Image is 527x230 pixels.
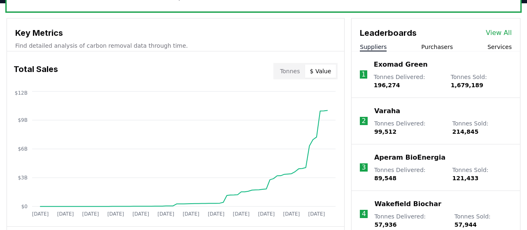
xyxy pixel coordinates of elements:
[18,175,27,181] tspan: $3B
[421,43,453,51] button: Purchasers
[374,119,444,136] p: Tonnes Delivered :
[21,204,28,209] tspan: $0
[14,63,58,79] h3: Total Sales
[208,211,225,217] tspan: [DATE]
[452,166,512,182] p: Tonnes Sold :
[374,166,444,182] p: Tonnes Delivered :
[374,199,441,209] a: Wakefield Biochar
[374,221,396,228] span: 57,936
[361,70,366,79] p: 1
[362,116,366,126] p: 2
[275,65,305,78] button: Tonnes
[15,27,336,39] h3: Key Metrics
[362,163,366,172] p: 3
[183,211,200,217] tspan: [DATE]
[32,211,49,217] tspan: [DATE]
[233,211,250,217] tspan: [DATE]
[452,175,479,181] span: 121,433
[374,73,443,89] p: Tonnes Delivered :
[455,212,512,229] p: Tonnes Sold :
[374,175,396,181] span: 89,548
[360,27,417,39] h3: Leaderboards
[486,28,512,38] a: View All
[18,146,27,152] tspan: $6B
[452,128,479,135] span: 214,845
[374,60,428,70] a: Exomad Green
[374,128,396,135] span: 99,512
[57,211,74,217] tspan: [DATE]
[18,117,27,123] tspan: $9B
[374,153,445,163] a: Aperam BioEnergia
[308,211,325,217] tspan: [DATE]
[455,221,477,228] span: 57,944
[362,209,366,219] p: 4
[451,73,512,89] p: Tonnes Sold :
[258,211,275,217] tspan: [DATE]
[374,106,400,116] a: Varaha
[374,82,400,88] span: 196,274
[283,211,300,217] tspan: [DATE]
[133,211,149,217] tspan: [DATE]
[360,43,387,51] button: Suppliers
[487,43,512,51] button: Services
[82,211,99,217] tspan: [DATE]
[374,212,446,229] p: Tonnes Delivered :
[15,90,28,96] tspan: $12B
[305,65,336,78] button: $ Value
[158,211,175,217] tspan: [DATE]
[15,42,336,50] p: Find detailed analysis of carbon removal data through time.
[452,119,512,136] p: Tonnes Sold :
[107,211,124,217] tspan: [DATE]
[451,82,483,88] span: 1,679,189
